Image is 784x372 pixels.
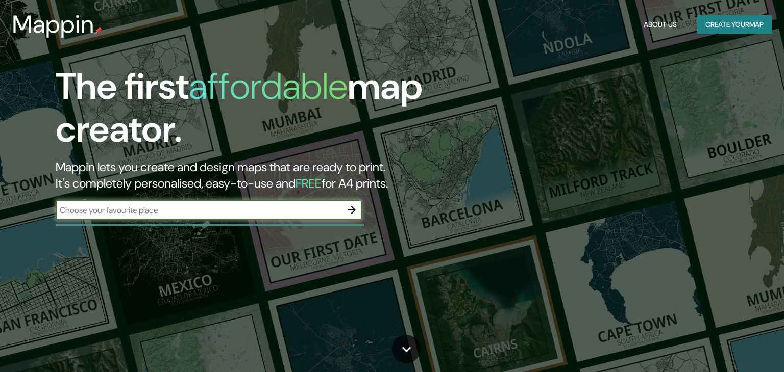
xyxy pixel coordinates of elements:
[697,15,772,34] button: Create yourmap
[12,10,94,39] h3: Mappin
[56,159,448,192] h2: Mappin lets you create and design maps that are ready to print. It's completely personalised, eas...
[94,26,103,35] img: mappin-pin
[56,65,448,159] h1: The first map creator.
[640,15,681,34] button: About Us
[189,63,348,110] h1: affordable
[56,204,341,216] input: Choose your favourite place
[296,175,322,191] h5: FREE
